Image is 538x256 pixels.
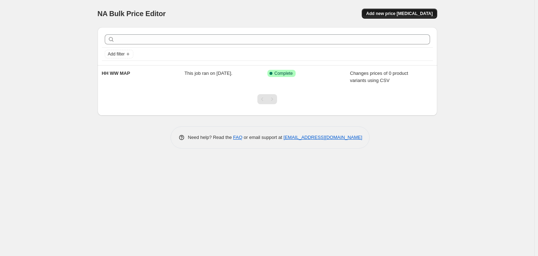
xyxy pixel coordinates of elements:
[233,135,242,140] a: FAQ
[184,71,232,76] span: This job ran on [DATE].
[362,9,437,19] button: Add new price [MEDICAL_DATA]
[105,50,133,58] button: Add filter
[108,51,125,57] span: Add filter
[102,71,130,76] span: HH WW MAP
[366,11,433,16] span: Add new price [MEDICAL_DATA]
[242,135,283,140] span: or email support at
[283,135,362,140] a: [EMAIL_ADDRESS][DOMAIN_NAME]
[188,135,233,140] span: Need help? Read the
[98,10,166,18] span: NA Bulk Price Editor
[275,71,293,76] span: Complete
[350,71,408,83] span: Changes prices of 0 product variants using CSV
[257,94,277,104] nav: Pagination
